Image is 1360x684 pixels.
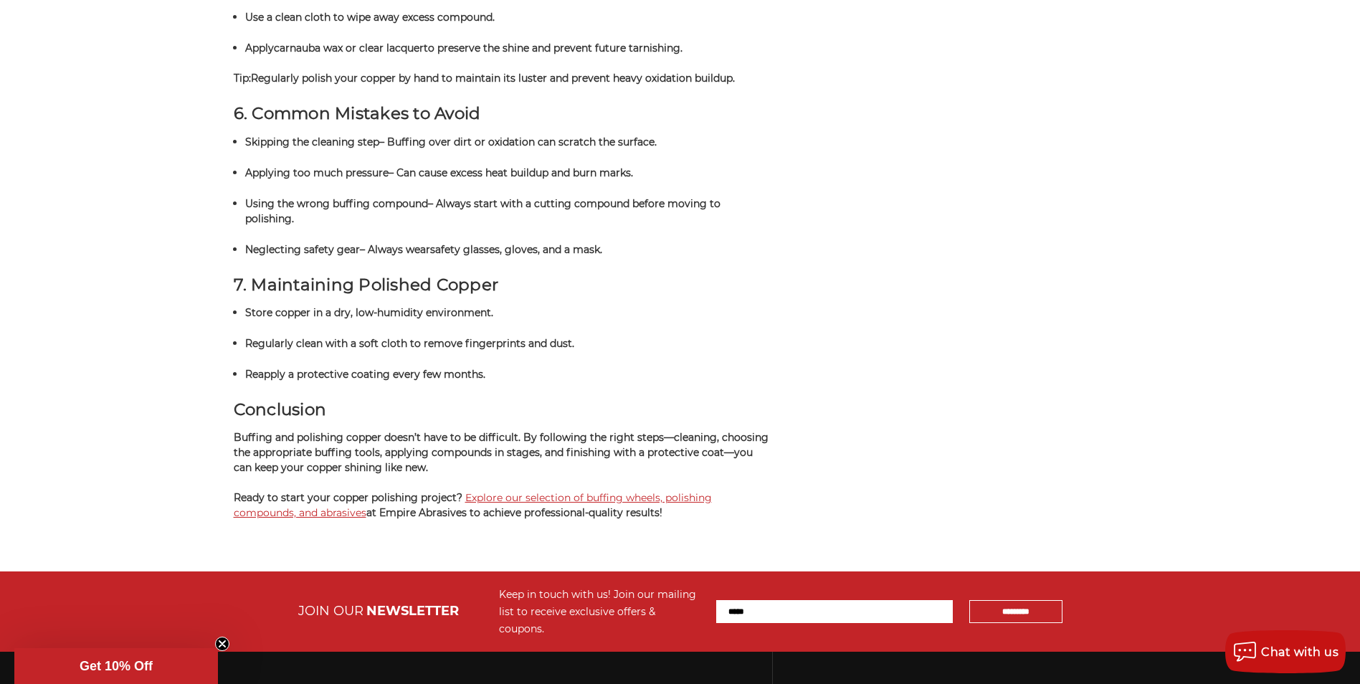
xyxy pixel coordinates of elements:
[366,603,459,619] span: NEWSLETTER
[389,166,633,179] span: – Can cause excess heat buildup and burn marks.
[234,103,481,123] span: 6. Common Mistakes to Avoid
[245,136,379,148] strong: Skipping the cleaning step
[234,275,499,295] span: 7. Maintaining Polished Copper
[234,431,769,474] span: Buffing and polishing copper doesn’t have to be difficult. By following the right steps—cleaning,...
[215,637,229,651] button: Close teaser
[80,659,153,673] span: Get 10% Off
[245,337,574,350] span: Regularly clean with a soft cloth to remove fingerprints and dust.
[245,306,493,319] span: Store copper in a dry, low-humidity environment.
[1225,630,1346,673] button: Chat with us
[245,42,274,54] span: Apply
[245,11,495,24] span: Use a clean cloth to wipe away excess compound.
[424,42,683,54] span: to preserve the shine and prevent future tarnishing.
[251,72,735,85] span: Regularly polish your copper by hand to maintain its luster and prevent heavy oxidation buildup.
[274,42,424,54] strong: carnauba wax or clear lacquer
[245,166,389,179] strong: Applying too much pressure
[1261,645,1338,659] span: Chat with us
[600,243,602,256] span: .
[430,243,600,256] strong: safety glasses, gloves, and a mask
[234,399,327,419] span: Conclusion
[366,506,662,519] span: at Empire Abrasives to achieve professional-quality results!
[14,648,218,684] div: Get 10% OffClose teaser
[245,243,360,256] strong: Neglecting safety gear
[245,197,721,225] span: – Always start with a cutting compound before moving to polishing.
[499,586,702,637] div: Keep in touch with us! Join our mailing list to receive exclusive offers & coupons.
[245,197,428,210] strong: Using the wrong buffing compound
[234,491,462,504] span: Ready to start your copper polishing project?
[379,136,657,148] span: – Buffing over dirt or oxidation can scratch the surface.
[298,603,363,619] span: JOIN OUR
[360,243,430,256] span: – Always wear
[245,368,485,381] span: Reapply a protective coating every few months.
[234,491,712,519] a: Explore our selection of buffing wheels, polishing compounds, and abrasives
[234,72,251,85] span: Tip:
